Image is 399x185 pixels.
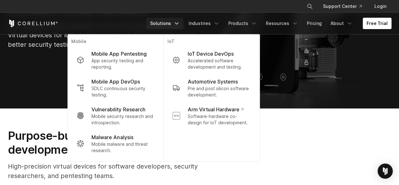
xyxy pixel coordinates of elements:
[187,113,250,126] p: Software-hardware co-design for IoT development.
[8,20,58,27] a: Corellium Home
[91,85,154,98] p: SDLC continuous security testing.
[91,133,133,141] p: Malware Analysis
[167,74,255,102] a: Automotive Systems Pre and post silicon software development.
[378,163,393,179] div: Open Intercom Messenger
[8,129,223,157] h2: Purpose-built solutions for research, development, and testing.
[91,113,154,126] p: Mobile security research and introspection.
[187,78,238,85] p: Automotive Systems
[167,46,255,74] a: IoT Device DevOps Accelerated software development and testing.
[262,18,302,29] a: Resources
[71,38,159,46] p: Mobile
[327,18,356,29] a: About
[185,18,223,29] a: Industries
[303,18,326,29] a: Pricing
[187,85,250,98] p: Pre and post silicon software development.
[304,1,315,12] button: Search
[8,162,223,181] p: High-precision virtual devices for software developers, security researchers, and pentesting teams.
[299,1,391,12] div: Navigation Menu
[71,130,159,157] a: Malware Analysis Mobile malware and threat research.
[91,141,154,154] p: Mobile malware and threat research.
[91,50,146,58] p: Mobile App Pentesting
[167,38,255,46] p: IoT
[318,1,367,12] a: Support Center
[363,18,391,29] a: Free Trial
[146,18,184,29] a: Solutions
[187,58,250,70] p: Accelerated software development and testing.
[91,106,145,113] p: Vulnerability Research
[91,78,140,85] p: Mobile App DevOps
[167,102,255,130] a: Arm Virtual Hardware Software-hardware co-design for IoT development.
[187,106,243,113] p: Arm Virtual Hardware
[187,50,233,58] p: IoT Device DevOps
[91,58,154,70] p: App security testing and reporting.
[8,21,197,49] p: We changed what's possible, so you can build what's next. Virtual devices for iOS, Android, and A...
[369,1,391,12] a: Login
[71,46,159,74] a: Mobile App Pentesting App security testing and reporting.
[71,74,159,102] a: Mobile App DevOps SDLC continuous security testing.
[225,18,261,29] a: Products
[146,18,391,29] div: Navigation Menu
[71,102,159,130] a: Vulnerability Research Mobile security research and introspection.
